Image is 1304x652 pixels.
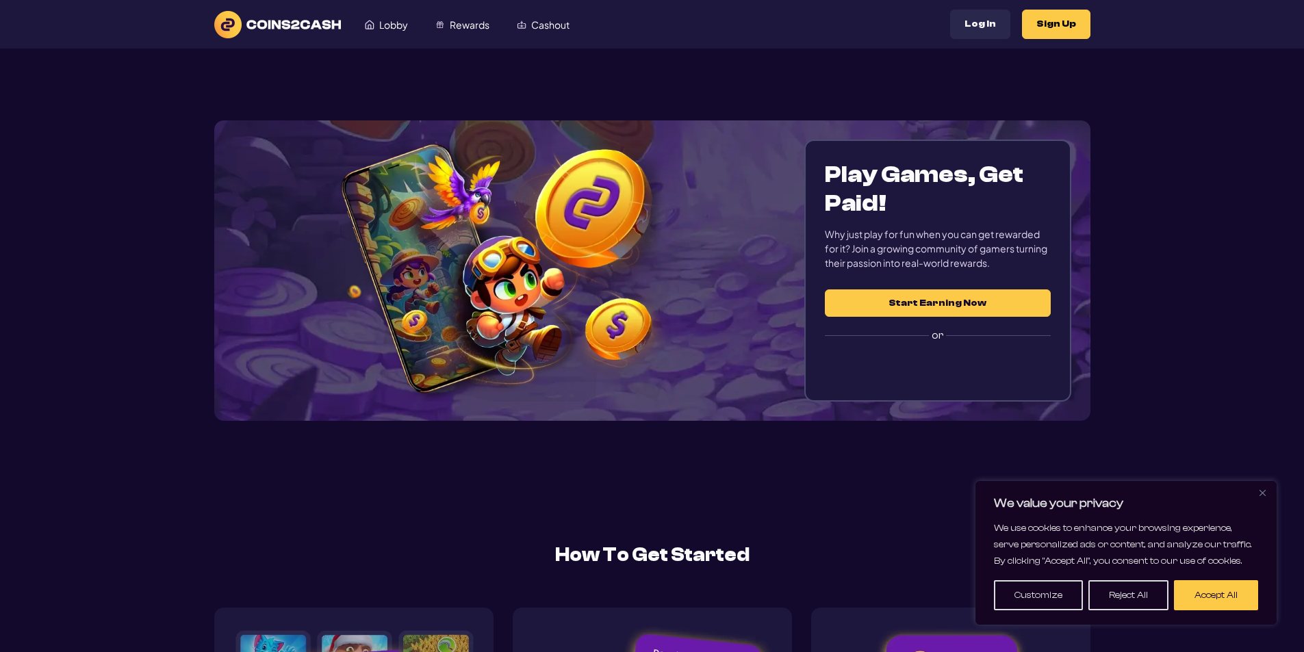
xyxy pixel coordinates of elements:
[422,12,503,38] a: Rewards
[975,481,1277,625] div: We value your privacy
[994,520,1258,569] p: We use cookies to enhance your browsing experience, serve personalized ads or content, and analyz...
[994,580,1083,610] button: Customize
[825,227,1050,270] div: Why just play for fun when you can get rewarded for it? Join a growing community of gamers turnin...
[1088,580,1168,610] button: Reject All
[1174,580,1258,610] button: Accept All
[435,20,445,29] img: Rewards
[950,10,1010,39] button: Log In
[825,289,1050,317] button: Start Earning Now
[825,317,1050,354] label: or
[351,12,422,38] a: Lobby
[365,20,374,29] img: Lobby
[531,20,570,29] span: Cashout
[517,20,526,29] img: Cashout
[1254,484,1270,501] button: Close
[1022,10,1090,39] button: Sign Up
[503,12,583,38] a: Cashout
[379,20,408,29] span: Lobby
[1260,490,1266,496] img: Close
[214,540,1090,569] h2: How To Get Started
[994,495,1258,512] p: We value your privacy
[825,160,1050,218] h1: Play Games, Get Paid!
[450,20,489,29] span: Rewards
[214,11,341,38] img: logo text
